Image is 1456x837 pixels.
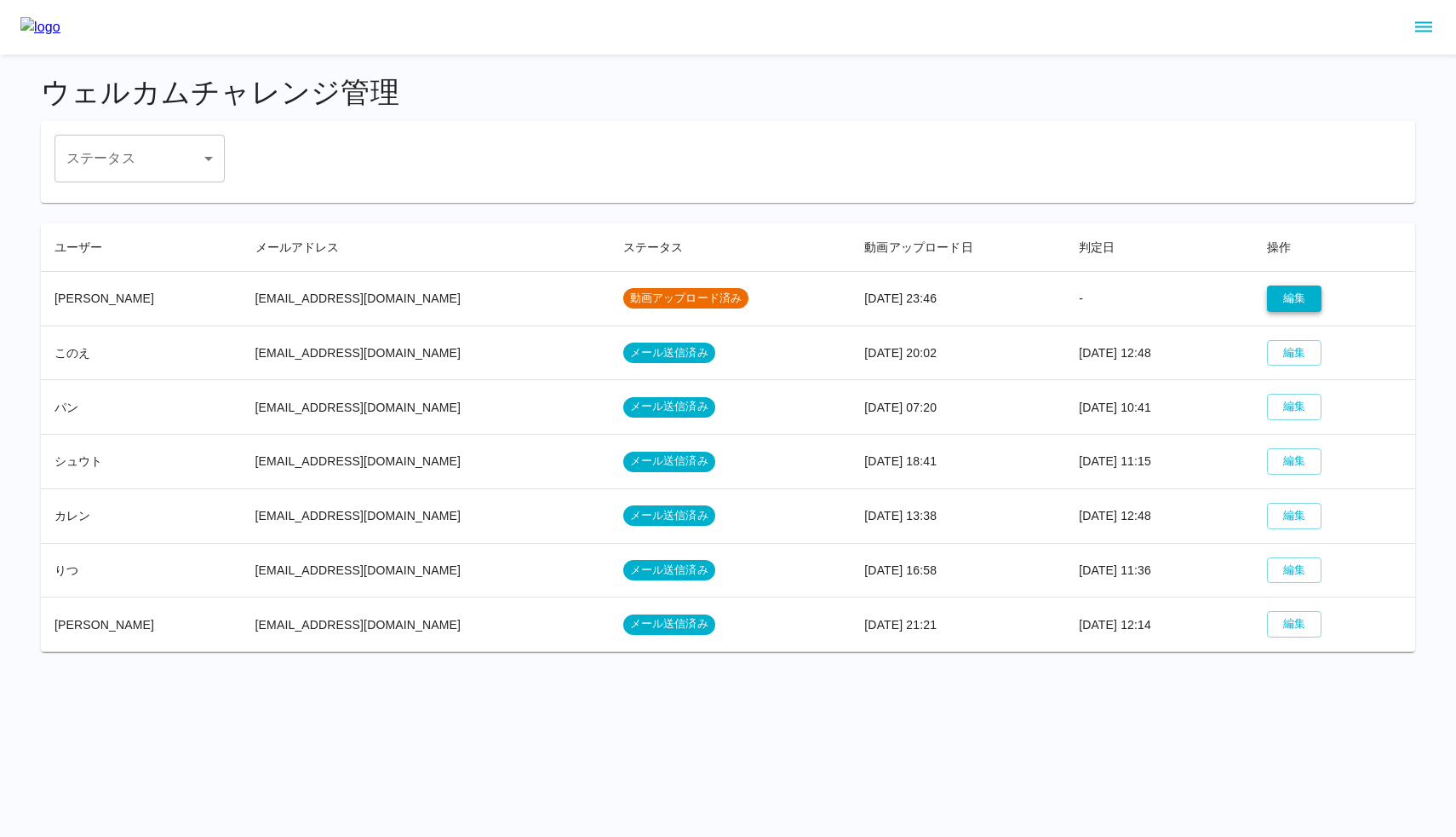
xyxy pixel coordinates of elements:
td: [DATE] 12:14 [1065,597,1253,652]
td: [DATE] 23:46 [851,271,1065,326]
td: [EMAIL_ADDRESS][DOMAIN_NAME] [242,543,610,597]
button: 編集 [1267,340,1321,367]
button: sidemenu [1409,13,1438,42]
img: logo [20,17,60,38]
td: りつ [41,543,242,597]
button: 編集 [1267,611,1321,638]
button: 編集 [1267,394,1321,420]
td: [DATE] 18:41 [851,435,1065,489]
td: パン [41,380,242,435]
span: メール送信済み [623,453,715,470]
td: [PERSON_NAME] [41,271,242,326]
span: メール送信済み [623,563,715,579]
td: [PERSON_NAME] [41,597,242,652]
th: 操作 [1253,223,1415,272]
button: 編集 [1267,448,1321,475]
th: 動画アップロード日 [851,223,1065,272]
td: [EMAIL_ADDRESS][DOMAIN_NAME] [242,326,610,380]
td: [DATE] 11:36 [1065,543,1253,597]
td: [EMAIL_ADDRESS][DOMAIN_NAME] [242,597,610,652]
td: [EMAIL_ADDRESS][DOMAIN_NAME] [242,380,610,435]
button: 編集 [1267,557,1321,584]
th: 判定日 [1065,223,1253,272]
td: [DATE] 16:58 [851,543,1065,597]
td: [DATE] 07:20 [851,380,1065,435]
h4: ウェルカムチャレンジ管理 [41,75,1415,111]
th: ステータス [610,223,851,272]
th: メールアドレス [242,223,610,272]
span: メール送信済み [623,399,715,415]
td: シュウト [41,435,242,489]
td: このえ [41,326,242,380]
span: 動画アップロード済み [623,291,749,307]
td: [DATE] 20:02 [851,326,1065,380]
td: [DATE] 13:38 [851,488,1065,543]
td: [DATE] 21:21 [851,597,1065,652]
td: - [1065,271,1253,326]
td: [DATE] 12:48 [1065,488,1253,543]
span: メール送信済み [623,508,715,524]
button: 編集 [1267,503,1321,529]
td: [EMAIL_ADDRESS][DOMAIN_NAME] [242,488,610,543]
span: メール送信済み [623,345,715,361]
div: ​ [54,135,225,182]
th: ユーザー [41,223,242,272]
td: [DATE] 12:48 [1065,326,1253,380]
button: 編集 [1267,286,1321,312]
td: カレン [41,488,242,543]
span: メール送信済み [623,616,715,632]
td: [EMAIL_ADDRESS][DOMAIN_NAME] [242,435,610,489]
td: [DATE] 11:15 [1065,435,1253,489]
td: [DATE] 10:41 [1065,380,1253,435]
td: [EMAIL_ADDRESS][DOMAIN_NAME] [242,271,610,326]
